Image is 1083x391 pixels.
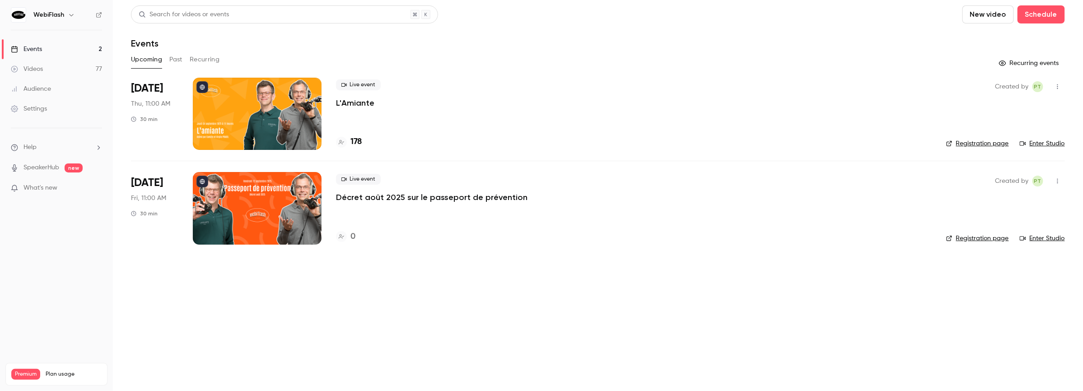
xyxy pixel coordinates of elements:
h6: WebiFlash [33,10,64,19]
button: Recurring events [995,56,1065,70]
div: Sep 4 Thu, 11:00 AM (Europe/Paris) [131,78,178,150]
a: Registration page [946,139,1009,148]
button: New video [962,5,1014,23]
span: Pauline TERRIEN [1032,176,1043,186]
span: Live event [336,174,381,185]
div: Events [11,45,42,54]
a: L'Amiante [336,98,374,108]
button: Upcoming [131,52,162,67]
a: Décret août 2025 sur le passeport de prévention [336,192,527,203]
span: Created by [995,81,1029,92]
span: Live event [336,79,381,90]
div: Sep 12 Fri, 11:00 AM (Europe/Paris) [131,172,178,244]
div: 30 min [131,116,158,123]
a: Enter Studio [1020,139,1065,148]
a: Registration page [946,234,1009,243]
iframe: Noticeable Trigger [91,184,102,192]
a: Enter Studio [1020,234,1065,243]
div: Videos [11,65,43,74]
div: Search for videos or events [139,10,229,19]
span: PT [1034,81,1041,92]
h4: 178 [350,136,362,148]
span: Fri, 11:00 AM [131,194,166,203]
span: new [65,163,83,172]
span: Created by [995,176,1029,186]
a: 178 [336,136,362,148]
img: WebiFlash [11,8,26,22]
a: 0 [336,231,355,243]
span: Help [23,143,37,152]
span: What's new [23,183,57,193]
li: help-dropdown-opener [11,143,102,152]
div: Audience [11,84,51,93]
button: Schedule [1018,5,1065,23]
span: [DATE] [131,81,163,96]
span: PT [1034,176,1041,186]
span: Pauline TERRIEN [1032,81,1043,92]
h4: 0 [350,231,355,243]
div: Settings [11,104,47,113]
span: Premium [11,369,40,380]
span: Thu, 11:00 AM [131,99,170,108]
h1: Events [131,38,159,49]
span: Plan usage [46,371,102,378]
div: 30 min [131,210,158,217]
a: SpeakerHub [23,163,59,172]
button: Recurring [190,52,220,67]
span: [DATE] [131,176,163,190]
button: Past [169,52,182,67]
